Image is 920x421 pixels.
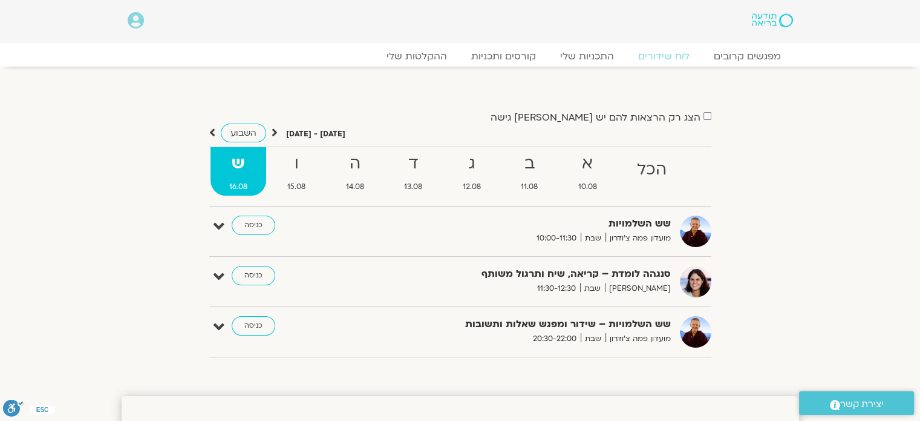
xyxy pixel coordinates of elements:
[502,150,557,177] strong: ב
[374,216,671,232] strong: שש השלמויות
[232,266,275,285] a: כניסה
[444,181,500,193] span: 12.08
[502,147,557,196] a: ב11.08
[232,216,275,235] a: כניסה
[618,147,686,196] a: הכל
[702,50,793,62] a: מפגשים קרובים
[385,147,442,196] a: ד13.08
[221,124,266,142] a: השבוע
[581,333,605,345] span: שבת
[618,156,686,184] strong: הכל
[269,181,325,193] span: 15.08
[230,127,256,139] span: השבוע
[327,147,383,196] a: ה14.08
[327,150,383,177] strong: ה
[374,316,671,333] strong: שש השלמויות – שידור ומפגש שאלות ותשובות
[128,50,793,62] nav: Menu
[560,150,616,177] strong: א
[374,50,459,62] a: ההקלטות שלי
[327,181,383,193] span: 14.08
[444,150,500,177] strong: ג
[529,333,581,345] span: 20:30-22:00
[286,128,345,141] p: [DATE] - [DATE]
[605,282,671,295] span: [PERSON_NAME]
[374,266,671,282] strong: סנגהה לומדת – קריאה, שיח ותרגול משותף
[840,396,884,413] span: יצירת קשר
[269,147,325,196] a: ו15.08
[532,232,581,245] span: 10:00-11:30
[580,282,605,295] span: שבת
[210,150,267,177] strong: ש
[210,147,267,196] a: ש16.08
[502,181,557,193] span: 11.08
[385,181,442,193] span: 13.08
[459,50,548,62] a: קורסים ותכניות
[491,112,700,123] label: הצג רק הרצאות להם יש [PERSON_NAME] גישה
[626,50,702,62] a: לוח שידורים
[533,282,580,295] span: 11:30-12:30
[548,50,626,62] a: התכניות שלי
[605,333,671,345] span: מועדון פמה צ'ודרון
[560,181,616,193] span: 10.08
[444,147,500,196] a: ג12.08
[269,150,325,177] strong: ו
[232,316,275,336] a: כניסה
[581,232,605,245] span: שבת
[560,147,616,196] a: א10.08
[210,181,267,193] span: 16.08
[605,232,671,245] span: מועדון פמה צ'ודרון
[799,391,914,415] a: יצירת קשר
[385,150,442,177] strong: ד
